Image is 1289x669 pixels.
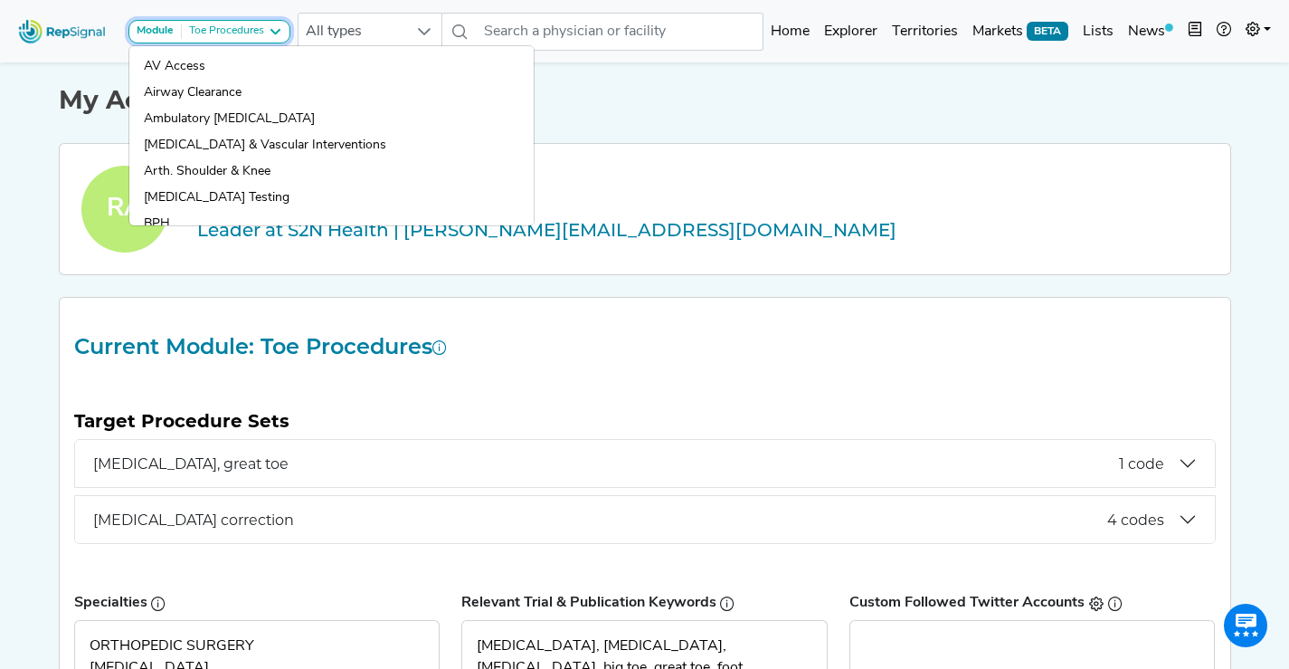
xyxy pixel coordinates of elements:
[1107,511,1164,529] span: 4 codes
[965,14,1076,50] a: MarketsBETA
[129,185,534,211] a: [MEDICAL_DATA] Testing
[93,455,1119,473] span: [MEDICAL_DATA], great toe
[129,53,534,80] a: AV Access
[59,85,1231,116] h1: My Account
[75,496,1215,543] button: [MEDICAL_DATA] correction4 codes
[477,13,764,51] input: Search a physician or facility
[74,410,1216,432] h5: Target Procedure Sets
[1027,22,1068,40] span: BETA
[1119,455,1164,473] span: 1 code
[817,14,885,50] a: Explorer
[197,173,1208,216] div: RepSignal Admin
[1121,14,1180,50] a: News
[93,511,1107,529] span: [MEDICAL_DATA] correction
[182,24,264,39] div: Toe Procedures
[885,14,965,50] a: Territories
[74,595,441,612] h6: Specialties
[197,216,1208,244] div: Leader at S2N Health | [PERSON_NAME][EMAIL_ADDRESS][DOMAIN_NAME]
[763,14,817,50] a: Home
[129,106,534,132] a: Ambulatory [MEDICAL_DATA]
[81,166,168,253] div: RA
[75,440,1215,487] button: [MEDICAL_DATA], great toe1 code
[63,334,1227,360] h2: Current Module: Toe Procedures
[129,80,534,106] a: Airway Clearance
[137,25,174,36] strong: Module
[90,636,425,657] div: ORTHOPEDIC SURGERY
[129,132,534,158] a: [MEDICAL_DATA] & Vascular Interventions
[1180,14,1209,50] button: Intel Book
[1076,14,1121,50] a: Lists
[299,14,407,50] span: All types
[129,211,534,237] a: BPH
[129,158,534,185] a: Arth. Shoulder & Knee
[128,20,290,43] button: ModuleToe Procedures
[461,595,828,612] h6: Relevant Trial & Publication Keywords
[849,595,1216,612] h6: Custom Followed Twitter Accounts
